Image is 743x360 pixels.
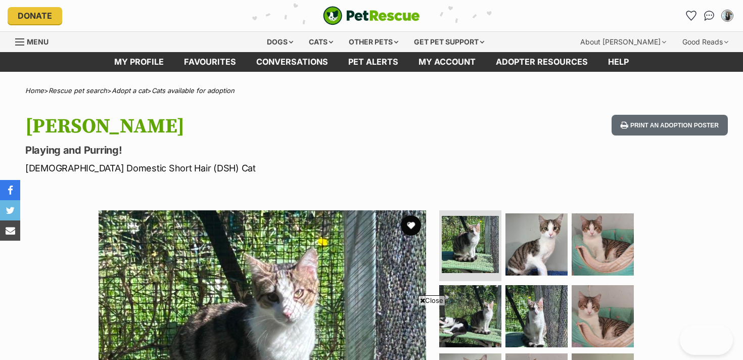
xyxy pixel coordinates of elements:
[680,325,733,355] iframe: Help Scout Beacon - Open
[612,115,728,136] button: Print an adoption poster
[15,32,56,50] a: Menu
[572,213,634,276] img: Photo of Tommy
[683,8,735,24] ul: Account quick links
[112,86,147,95] a: Adopt a cat
[704,11,715,21] img: chat-41dd97257d64d25036548639549fe6c8038ab92f7586957e7f3b1b290dea8141.svg
[338,52,408,72] a: Pet alerts
[572,285,634,347] img: Photo of Tommy
[25,115,453,138] h1: [PERSON_NAME]
[27,37,49,46] span: Menu
[486,52,598,72] a: Adopter resources
[25,143,453,157] p: Playing and Purring!
[104,52,174,72] a: My profile
[701,8,717,24] a: Conversations
[25,161,453,175] p: [DEMOGRAPHIC_DATA] Domestic Short Hair (DSH) Cat
[260,32,300,52] div: Dogs
[8,7,62,24] a: Donate
[505,285,568,347] img: Photo of Tommy
[401,215,421,236] button: favourite
[174,52,246,72] a: Favourites
[505,213,568,276] img: Photo of Tommy
[323,6,420,25] a: PetRescue
[598,52,639,72] a: Help
[722,11,732,21] img: Nguyễn Nhung profile pic
[342,32,405,52] div: Other pets
[49,86,107,95] a: Rescue pet search
[418,295,445,305] span: Close
[246,52,338,72] a: conversations
[442,216,499,273] img: Photo of Tommy
[323,6,420,25] img: logo-cat-932fe2b9b8326f06289b0f2fb663e598f794de774fb13d1741a6617ecf9a85b4.svg
[573,32,673,52] div: About [PERSON_NAME]
[683,8,699,24] a: Favourites
[407,32,491,52] div: Get pet support
[25,86,44,95] a: Home
[675,32,735,52] div: Good Reads
[152,86,235,95] a: Cats available for adoption
[188,309,555,355] iframe: To enrich screen reader interactions, please activate Accessibility in Grammarly extension settings
[302,32,340,52] div: Cats
[408,52,486,72] a: My account
[439,285,501,347] img: Photo of Tommy
[719,8,735,24] button: My account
